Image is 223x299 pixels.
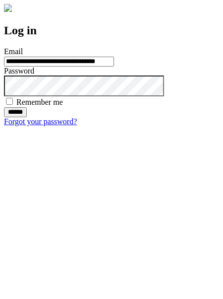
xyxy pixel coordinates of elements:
[4,117,77,126] a: Forgot your password?
[4,4,12,12] img: logo-4e3dc11c47720685a147b03b5a06dd966a58ff35d612b21f08c02c0306f2b779.png
[16,98,63,106] label: Remember me
[4,24,219,37] h2: Log in
[4,47,23,56] label: Email
[4,67,34,75] label: Password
